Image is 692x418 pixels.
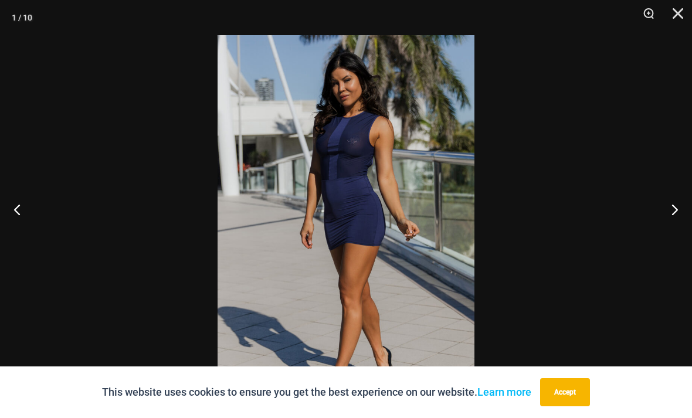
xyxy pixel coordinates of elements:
button: Next [648,180,692,239]
a: Learn more [477,386,531,398]
div: 1 / 10 [12,9,32,26]
p: This website uses cookies to ensure you get the best experience on our website. [102,383,531,401]
button: Accept [540,378,590,406]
